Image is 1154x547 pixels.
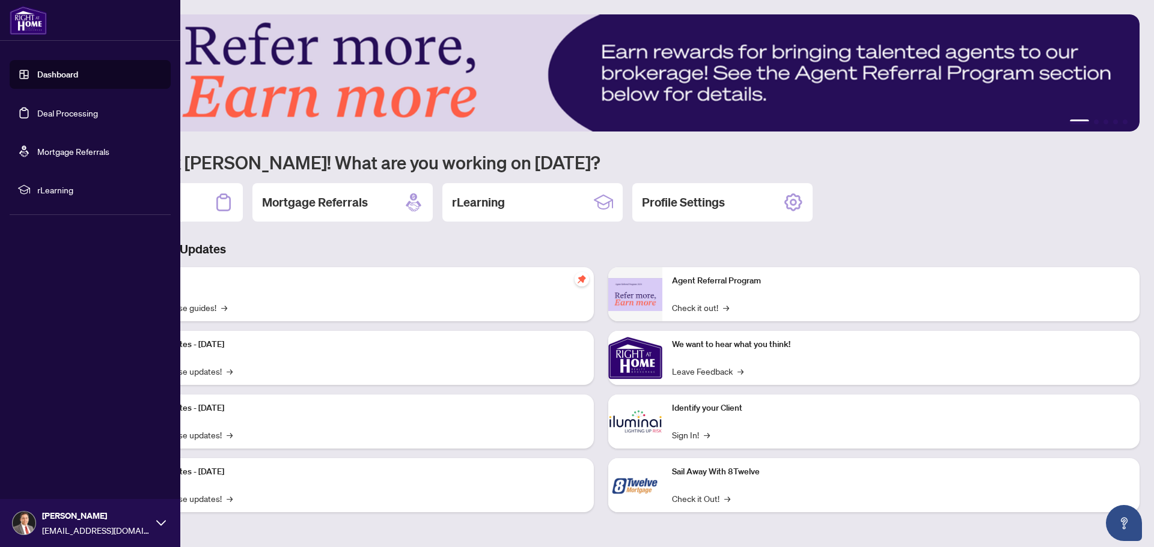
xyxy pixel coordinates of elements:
img: Identify your Client [608,394,662,449]
img: Profile Icon [13,512,35,534]
span: [PERSON_NAME] [42,509,150,522]
span: rLearning [37,183,162,196]
span: → [227,364,233,378]
button: 5 [1123,119,1128,124]
span: → [227,428,233,441]
span: → [724,492,730,505]
img: We want to hear what you think! [608,331,662,385]
p: Identify your Client [672,402,1130,415]
span: pushpin [575,272,589,286]
button: Open asap [1106,505,1142,541]
button: 2 [1094,119,1099,124]
h2: Profile Settings [642,194,725,211]
h2: rLearning [452,194,505,211]
a: Dashboard [37,69,78,80]
span: → [704,428,710,441]
img: Agent Referral Program [608,278,662,311]
p: We want to hear what you think! [672,338,1130,351]
h2: Mortgage Referrals [262,194,368,211]
p: Platform Updates - [DATE] [126,402,584,415]
p: Self-Help [126,274,584,288]
span: → [221,301,227,314]
button: 4 [1113,119,1118,124]
p: Platform Updates - [DATE] [126,338,584,351]
img: Sail Away With 8Twelve [608,458,662,512]
p: Platform Updates - [DATE] [126,465,584,479]
button: 1 [1070,119,1089,124]
h3: Brokerage & Industry Updates [63,241,1140,258]
h1: Welcome back [PERSON_NAME]! What are you working on [DATE]? [63,151,1140,174]
a: Leave Feedback→ [672,364,743,378]
span: → [737,364,743,378]
a: Check it Out!→ [672,492,730,505]
a: Check it out!→ [672,301,729,314]
p: Agent Referral Program [672,274,1130,288]
a: Sign In!→ [672,428,710,441]
span: [EMAIL_ADDRESS][DOMAIN_NAME] [42,524,150,537]
img: Slide 0 [63,14,1140,131]
span: → [723,301,729,314]
span: → [227,492,233,505]
img: logo [10,6,47,35]
button: 3 [1104,119,1108,124]
a: Mortgage Referrals [37,146,109,157]
p: Sail Away With 8Twelve [672,465,1130,479]
a: Deal Processing [37,107,98,118]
